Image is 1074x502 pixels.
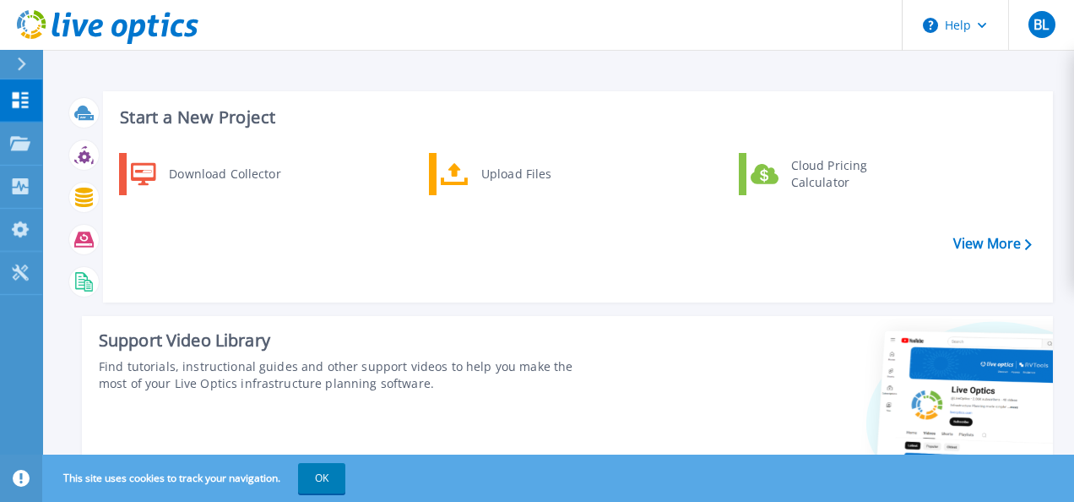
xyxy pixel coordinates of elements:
[99,358,604,392] div: Find tutorials, instructional guides and other support videos to help you make the most of your L...
[119,153,292,195] a: Download Collector
[473,157,598,191] div: Upload Files
[120,108,1031,127] h3: Start a New Project
[160,157,288,191] div: Download Collector
[783,157,908,191] div: Cloud Pricing Calculator
[1033,18,1049,31] span: BL
[298,463,345,494] button: OK
[46,463,345,494] span: This site uses cookies to track your navigation.
[739,153,912,195] a: Cloud Pricing Calculator
[429,153,602,195] a: Upload Files
[99,330,604,352] div: Support Video Library
[953,236,1032,252] a: View More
